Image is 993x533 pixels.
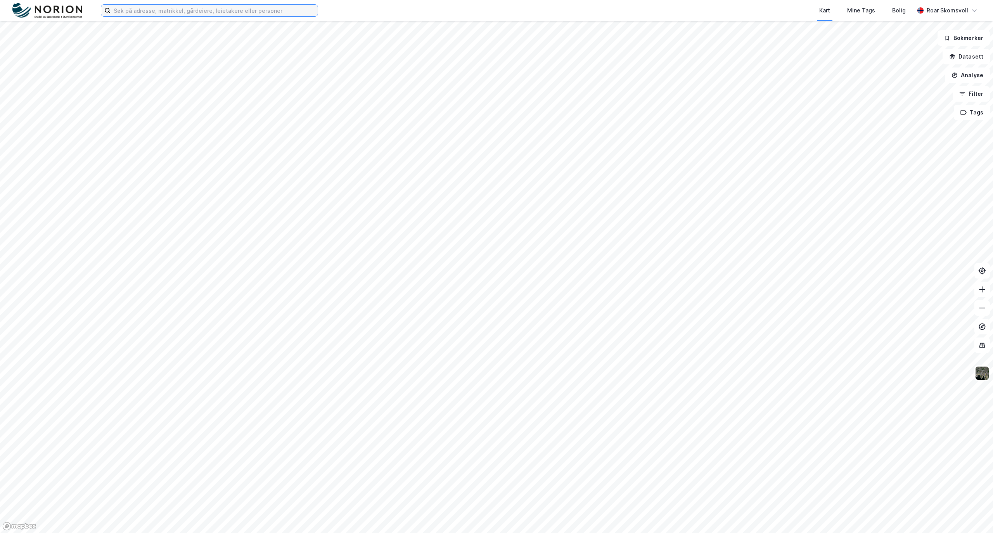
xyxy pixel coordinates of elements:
div: Kart [819,6,830,15]
div: Roar Skomsvoll [927,6,968,15]
div: Mine Tags [847,6,875,15]
iframe: Chat Widget [954,496,993,533]
div: Bolig [892,6,906,15]
img: norion-logo.80e7a08dc31c2e691866.png [12,3,82,19]
input: Søk på adresse, matrikkel, gårdeiere, leietakere eller personer [111,5,318,16]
